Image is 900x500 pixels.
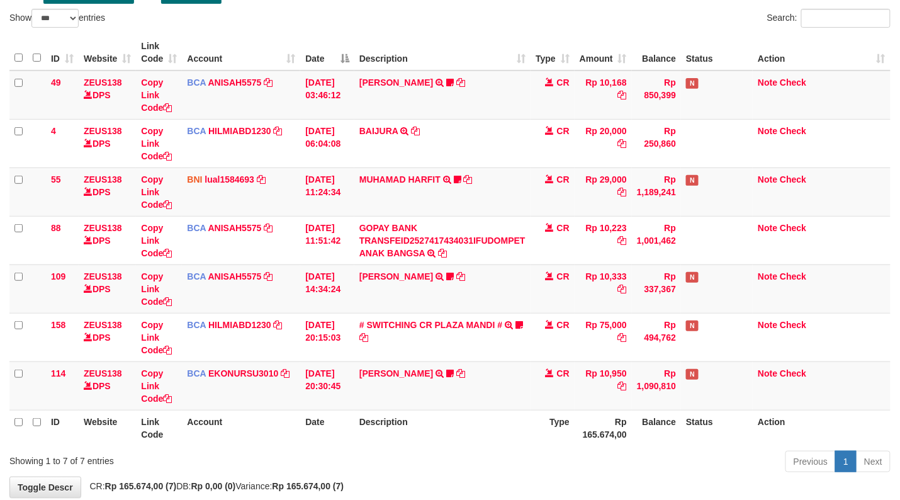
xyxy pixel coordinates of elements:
a: Copy Rp 10,950 to clipboard [618,381,627,391]
strong: Rp 0,00 (0) [191,481,236,491]
span: BCA [187,223,206,233]
a: Copy Link Code [141,174,172,210]
a: Copy Link Code [141,271,172,307]
a: Copy LISTON SITOR to clipboard [456,271,465,281]
a: ZEUS138 [84,271,122,281]
a: EKONURSU3010 [208,368,278,378]
a: [PERSON_NAME] [359,271,433,281]
td: [DATE] 14:34:24 [300,264,354,313]
a: Note [758,320,777,330]
a: [PERSON_NAME] [359,368,433,378]
th: Rp 165.674,00 [575,410,632,446]
th: Date: activate to sort column descending [300,35,354,71]
div: Showing 1 to 7 of 7 entries [9,450,366,467]
a: Check [780,174,806,185]
a: Copy HILMIABD1230 to clipboard [274,126,283,136]
td: DPS [79,71,136,120]
td: Rp 1,001,462 [632,216,681,264]
span: CR [557,271,570,281]
a: Copy Rp 29,000 to clipboard [618,187,627,197]
th: Website [79,410,136,446]
th: Link Code [136,410,182,446]
a: ZEUS138 [84,174,122,185]
a: Note [758,174,777,185]
td: DPS [79,216,136,264]
a: ANISAH5575 [208,271,262,281]
a: Copy ANISAH5575 to clipboard [264,223,273,233]
a: Check [780,368,806,378]
span: CR [557,368,570,378]
a: Copy Rp 10,333 to clipboard [618,284,627,294]
span: 88 [51,223,61,233]
span: 158 [51,320,65,330]
td: DPS [79,264,136,313]
a: ANISAH5575 [208,223,262,233]
a: Copy BAIJURA to clipboard [411,126,420,136]
a: 1 [835,451,857,472]
span: CR [557,223,570,233]
a: [PERSON_NAME] [359,77,433,88]
td: Rp 1,189,241 [632,168,681,216]
a: Copy Rp 10,223 to clipboard [618,236,627,246]
a: ANISAH5575 [208,77,262,88]
td: Rp 10,950 [575,361,632,410]
a: Next [856,451,891,472]
span: CR [557,126,570,136]
td: Rp 850,399 [632,71,681,120]
td: Rp 20,000 [575,119,632,168]
span: Has Note [686,175,699,186]
a: Copy HILMIABD1230 to clipboard [274,320,283,330]
td: Rp 1,090,810 [632,361,681,410]
th: ID: activate to sort column ascending [46,35,79,71]
th: Account: activate to sort column ascending [182,35,300,71]
a: ZEUS138 [84,223,122,233]
a: ZEUS138 [84,77,122,88]
a: Copy Rp 75,000 to clipboard [618,332,627,343]
span: 55 [51,174,61,185]
select: Showentries [31,9,79,28]
a: # SWITCHING CR PLAZA MANDI # [359,320,502,330]
th: Account [182,410,300,446]
a: Copy MUHAMAD HARFIT to clipboard [464,174,473,185]
span: CR [557,174,570,185]
th: Type [531,410,575,446]
a: Copy Rp 20,000 to clipboard [618,139,627,149]
label: Show entries [9,9,105,28]
span: 4 [51,126,56,136]
th: Description [354,410,531,446]
td: Rp 250,860 [632,119,681,168]
a: lual1584693 [205,174,254,185]
a: Toggle Descr [9,477,81,498]
span: CR [557,77,570,88]
a: ZEUS138 [84,320,122,330]
td: Rp 10,168 [575,71,632,120]
td: [DATE] 20:30:45 [300,361,354,410]
a: ZEUS138 [84,126,122,136]
a: Copy AHMAD AGUSTI to clipboard [456,368,465,378]
th: Type: activate to sort column ascending [531,35,575,71]
a: BAIJURA [359,126,398,136]
a: Copy Link Code [141,368,172,404]
th: Balance [632,410,681,446]
a: Copy ANISAH5575 to clipboard [264,271,273,281]
td: [DATE] 06:04:08 [300,119,354,168]
span: BCA [187,77,206,88]
a: Copy GOPAY BANK TRANSFEID2527417434031IFUDOMPET ANAK BANGSA to clipboard [438,248,447,258]
span: BCA [187,126,206,136]
td: [DATE] 20:15:03 [300,313,354,361]
a: Copy Link Code [141,126,172,161]
td: Rp 10,223 [575,216,632,264]
span: CR [557,320,570,330]
td: Rp 337,367 [632,264,681,313]
span: Has Note [686,78,699,89]
a: Note [758,271,777,281]
input: Search: [801,9,891,28]
span: 114 [51,368,65,378]
a: Check [780,126,806,136]
a: Copy # SWITCHING CR PLAZA MANDI # to clipboard [359,332,368,343]
td: [DATE] 11:24:34 [300,168,354,216]
span: BCA [187,271,206,281]
a: Note [758,223,777,233]
th: Website: activate to sort column ascending [79,35,136,71]
a: ZEUS138 [84,368,122,378]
